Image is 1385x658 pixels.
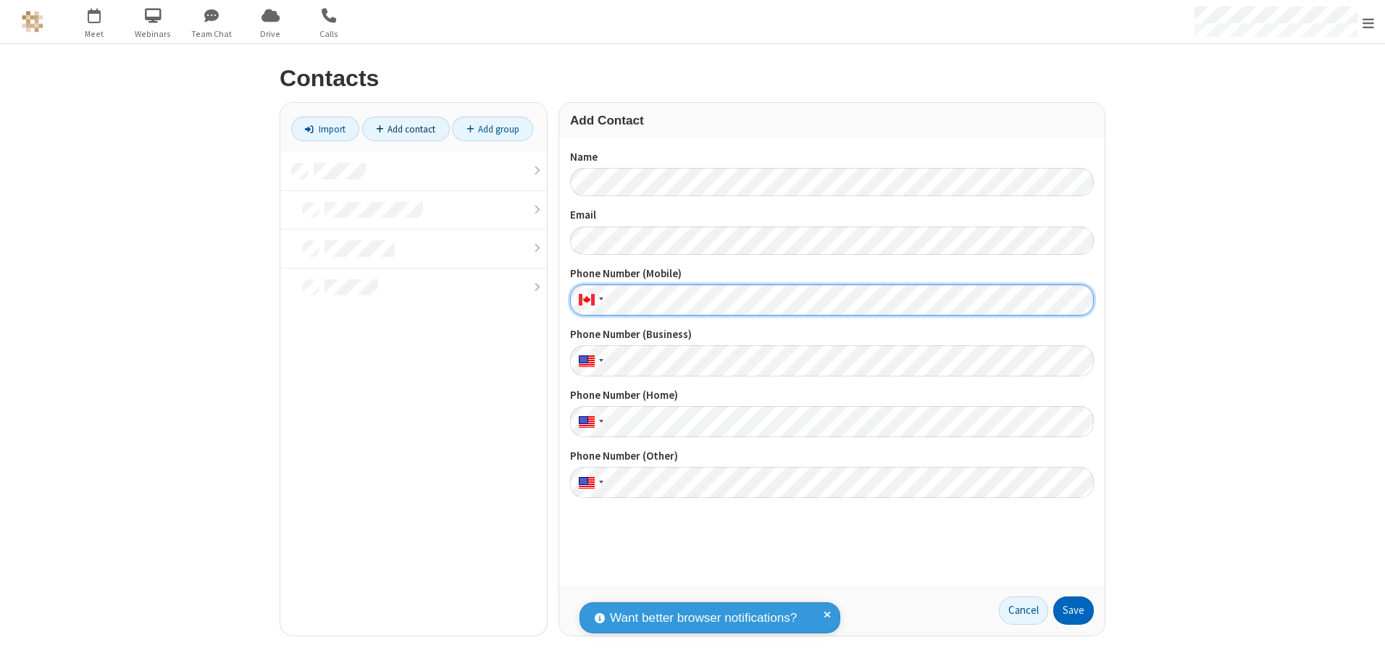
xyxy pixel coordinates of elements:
span: Team Chat [185,28,239,41]
label: Name [570,149,1094,166]
a: Cancel [999,596,1048,625]
div: United States: + 1 [570,406,608,437]
div: Canada: + 1 [570,284,608,316]
iframe: Chat [1349,620,1374,648]
a: Add contact [362,117,450,141]
label: Phone Number (Mobile) [570,266,1094,282]
label: Phone Number (Other) [570,448,1094,465]
label: Phone Number (Business) [570,326,1094,343]
a: Import [291,117,359,141]
span: Want better browser notifications? [610,609,797,628]
a: Add group [452,117,533,141]
h3: Add Contact [570,114,1094,127]
div: United States: + 1 [570,467,608,498]
div: United States: + 1 [570,345,608,376]
label: Phone Number (Home) [570,387,1094,404]
span: Calls [302,28,356,41]
img: QA Selenium DO NOT DELETE OR CHANGE [22,11,43,33]
button: Save [1053,596,1094,625]
label: Email [570,207,1094,224]
span: Drive [243,28,298,41]
span: Webinars [126,28,180,41]
span: Meet [67,28,122,41]
h2: Contacts [280,66,1105,91]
